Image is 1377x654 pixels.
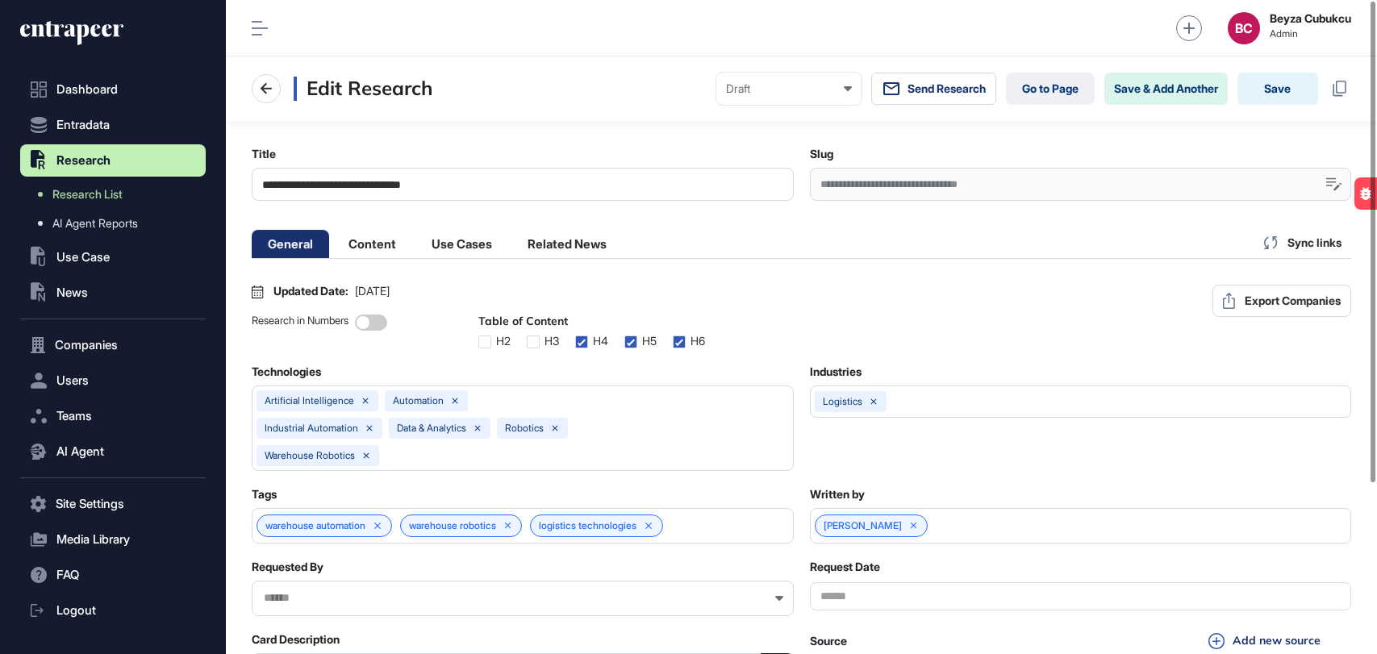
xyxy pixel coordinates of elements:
button: Teams [20,400,206,432]
label: Technologies [252,365,321,378]
a: Logout [20,594,206,627]
h3: Edit Research [294,77,432,101]
div: H5 [642,335,657,348]
button: Use Case [20,241,206,273]
button: Send Research [871,73,996,105]
a: Dashboard [20,73,206,106]
li: General [252,230,329,258]
label: Slug [810,148,833,160]
strong: Beyza Cubukcu [1270,12,1351,25]
a: Research List [28,180,206,209]
div: Updated Date: [273,285,390,298]
button: artificial intelligenceautomationindustrial automationdata & analyticsroboticswarehouse robotics [252,385,794,471]
div: Research in Numbers [252,315,348,348]
li: Use Cases [415,230,508,258]
div: industrial automation [265,423,358,434]
label: Industries [810,365,862,378]
span: Research [56,154,111,167]
div: Draft [726,82,852,95]
div: H2 [496,335,511,348]
button: FAQ [20,559,206,591]
span: logistics technologies [539,520,636,531]
span: Logout [56,604,96,617]
div: automation [393,395,444,406]
span: Send Research [908,82,986,95]
button: Research [20,144,206,177]
button: Media Library [20,523,206,556]
div: H3 [545,335,559,348]
span: Research List [52,188,123,201]
button: Companies [20,329,206,361]
span: News [56,286,88,299]
button: Add new source [1204,632,1325,650]
button: Site Settings [20,488,206,520]
label: Requested By [252,560,323,573]
button: BC [1228,12,1260,44]
span: FAQ [56,569,79,581]
button: AI Agent [20,435,206,468]
label: Source [810,635,847,648]
span: Companies [55,339,118,352]
span: Users [56,374,89,387]
label: Tags [252,488,277,501]
button: Export Companies [1212,285,1351,317]
div: Sync links [1254,227,1351,258]
div: robotics [505,423,544,434]
span: Dashboard [56,83,118,96]
span: Entradata [56,119,110,131]
span: Site Settings [56,498,124,510]
a: AI Agent Reports [28,209,206,238]
button: Entradata [20,109,206,141]
div: Table of Content [478,315,705,329]
span: Media Library [56,533,130,546]
button: Logistics [810,385,1352,418]
a: [PERSON_NAME] [824,520,902,531]
button: Save [1237,73,1318,105]
span: warehouse robotics [409,520,496,531]
input: Datepicker input [810,582,1352,610]
span: Admin [1270,28,1351,40]
label: Written by [810,488,865,501]
div: warehouse robotics [265,450,355,461]
span: Teams [56,410,92,423]
div: artificial intelligence [265,395,354,406]
label: Request Date [810,560,880,573]
span: warehouse automation [265,520,365,531]
span: AI Agent [56,445,104,458]
label: Title [252,148,276,160]
span: Use Case [56,251,110,264]
span: AI Agent Reports [52,217,138,230]
span: [DATE] [355,285,390,298]
div: data & analytics [397,423,466,434]
button: Save & Add Another [1104,73,1228,105]
div: H4 [593,335,608,348]
label: Card Description [252,633,340,646]
a: Go to Page [1006,73,1095,105]
button: News [20,277,206,309]
div: H6 [691,335,705,348]
button: Users [20,364,206,397]
li: Content [332,230,412,258]
div: Logistics [823,396,862,407]
li: Related News [511,230,623,258]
